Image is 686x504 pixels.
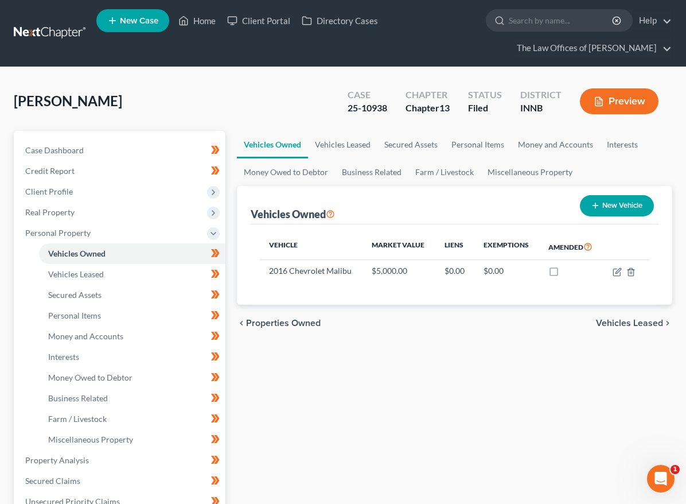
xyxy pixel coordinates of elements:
span: Real Property [25,207,75,217]
a: Farm / Livestock [39,409,225,429]
span: Property Analysis [25,455,89,465]
span: Personal Items [48,311,101,320]
a: Vehicles Owned [237,131,308,158]
td: $0.00 [435,260,474,282]
span: [PERSON_NAME] [14,92,122,109]
div: 25-10938 [348,102,387,115]
span: Properties Owned [246,319,321,328]
button: chevron_left Properties Owned [237,319,321,328]
a: Vehicles Leased [308,131,377,158]
a: Property Analysis [16,450,225,471]
a: Interests [39,347,225,367]
input: Search by name... [509,10,614,31]
a: Home [173,10,221,31]
a: Miscellaneous Property [481,158,579,186]
td: $0.00 [474,260,539,282]
a: Vehicles Owned [39,243,225,264]
span: 1 [671,465,680,474]
a: Farm / Livestock [408,158,481,186]
a: Personal Items [39,305,225,326]
button: Preview [580,88,658,114]
i: chevron_left [237,319,246,328]
a: Interests [600,131,645,158]
span: Personal Property [25,228,91,238]
span: New Case [120,17,158,25]
span: Miscellaneous Property [48,435,133,444]
a: Client Portal [221,10,296,31]
a: Secured Assets [39,285,225,305]
i: chevron_right [663,319,672,328]
a: Help [633,10,672,31]
div: Filed [468,102,502,115]
span: Secured Claims [25,476,80,486]
div: Chapter [406,88,450,102]
td: 2016 Chevrolet Malibu [260,260,363,282]
span: Farm / Livestock [48,414,107,424]
a: Business Related [39,388,225,409]
a: Secured Assets [377,131,445,158]
a: The Law Offices of [PERSON_NAME] [511,38,672,59]
a: Case Dashboard [16,140,225,161]
a: Vehicles Leased [39,264,225,285]
a: Credit Report [16,161,225,181]
a: Money and Accounts [511,131,600,158]
th: Vehicle [260,234,363,260]
a: Directory Cases [296,10,384,31]
span: Business Related [48,393,108,403]
span: Secured Assets [48,290,102,300]
span: Client Profile [25,187,73,196]
a: Money Owed to Debtor [39,367,225,388]
td: $5,000.00 [363,260,435,282]
span: Case Dashboard [25,145,84,155]
span: Vehicles Leased [596,319,663,328]
div: Vehicles Owned [251,207,335,221]
span: Vehicles Owned [48,249,106,258]
a: Money and Accounts [39,326,225,347]
th: Liens [435,234,474,260]
a: Money Owed to Debtor [237,158,335,186]
span: Interests [48,352,79,362]
div: Status [468,88,502,102]
button: New Vehicle [580,195,654,216]
button: Vehicles Leased chevron_right [596,319,672,328]
span: Vehicles Leased [48,269,104,279]
span: Money and Accounts [48,331,123,341]
th: Exemptions [474,234,539,260]
span: Money Owed to Debtor [48,373,132,382]
a: Personal Items [445,131,511,158]
th: Market Value [363,234,435,260]
div: INNB [520,102,562,115]
div: Case [348,88,387,102]
span: 13 [439,102,450,113]
a: Business Related [335,158,408,186]
th: Amended [539,234,603,260]
div: Chapter [406,102,450,115]
a: Secured Claims [16,471,225,491]
div: District [520,88,562,102]
span: Credit Report [25,166,75,176]
iframe: Intercom live chat [647,465,675,493]
a: Miscellaneous Property [39,429,225,450]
